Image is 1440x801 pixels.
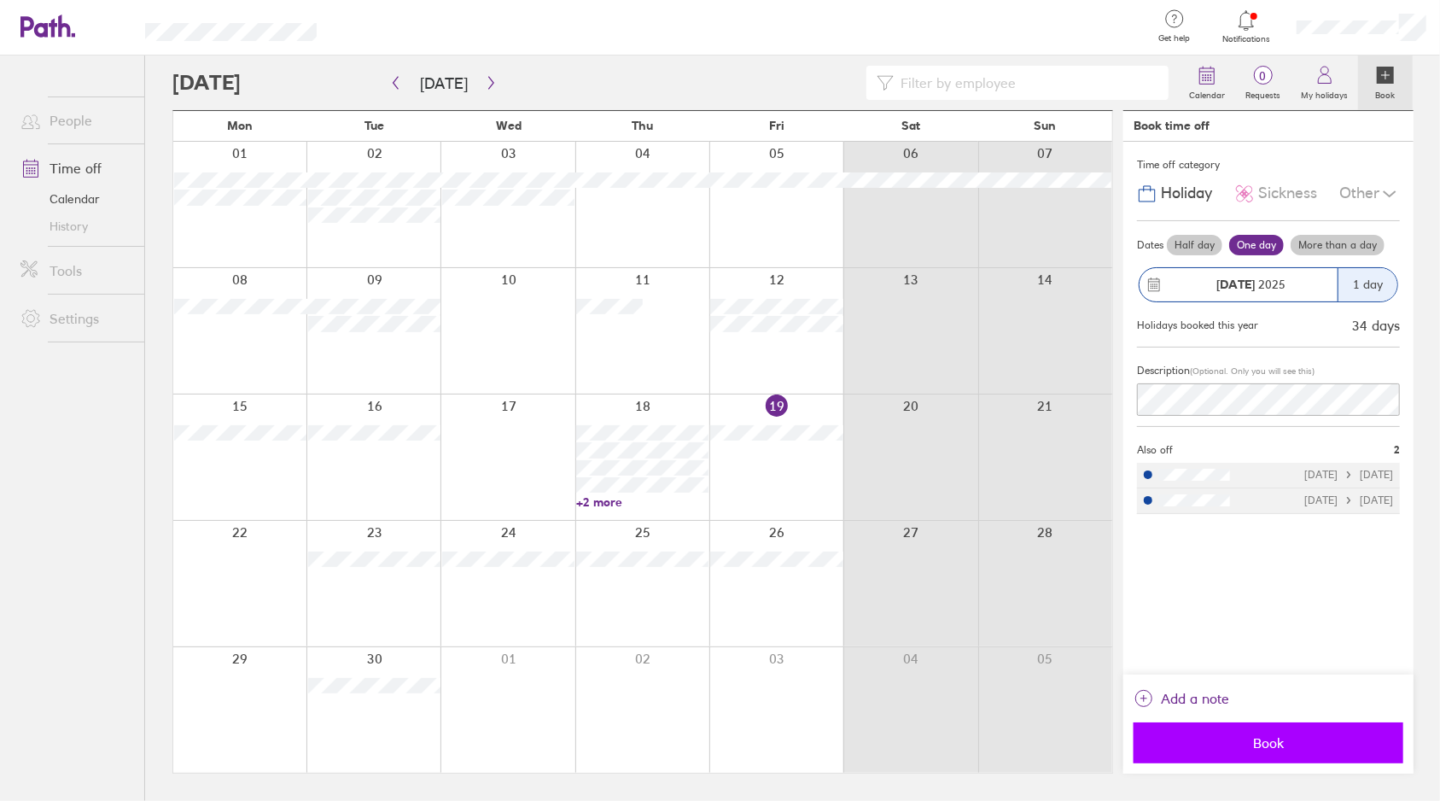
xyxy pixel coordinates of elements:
div: [DATE] [DATE] [1304,469,1393,481]
span: 2 [1394,444,1400,456]
label: Book [1366,85,1406,101]
span: Dates [1137,239,1163,251]
span: Sun [1034,119,1056,132]
span: Mon [227,119,253,132]
span: Sat [901,119,920,132]
label: Calendar [1179,85,1235,101]
a: +2 more [576,494,708,510]
button: Add a note [1134,685,1229,712]
button: [DATE] [406,69,481,97]
span: (Optional. Only you will see this) [1190,365,1315,377]
span: Notifications [1219,34,1274,44]
a: Notifications [1219,9,1274,44]
div: Time off category [1137,152,1400,178]
a: My holidays [1291,56,1358,110]
div: Other [1339,178,1400,210]
a: Book [1358,56,1413,110]
span: Fri [769,119,784,132]
div: Holidays booked this year [1137,319,1258,331]
button: [DATE] 20251 day [1137,259,1400,311]
span: Get help [1146,33,1202,44]
a: Tools [7,254,144,288]
a: Settings [7,301,144,336]
a: Calendar [7,185,144,213]
a: Calendar [1179,56,1235,110]
div: Book time off [1134,119,1210,132]
span: Thu [632,119,653,132]
div: [DATE] [DATE] [1304,494,1393,506]
a: 0Requests [1235,56,1291,110]
span: Wed [496,119,522,132]
span: Tue [364,119,384,132]
span: 0 [1235,69,1291,83]
a: People [7,103,144,137]
label: My holidays [1291,85,1358,101]
span: Also off [1137,444,1173,456]
strong: [DATE] [1216,277,1255,292]
label: Requests [1235,85,1291,101]
div: 34 days [1352,318,1400,333]
span: Description [1137,364,1190,377]
span: Book [1146,735,1391,751]
span: Sickness [1258,184,1317,202]
div: 1 day [1338,268,1397,301]
span: 2025 [1216,278,1286,291]
label: More than a day [1291,235,1385,255]
input: Filter by employee [894,67,1158,99]
label: Half day [1167,235,1222,255]
label: One day [1229,235,1284,255]
span: Add a note [1161,685,1229,712]
span: Holiday [1161,184,1212,202]
a: History [7,213,144,240]
a: Time off [7,151,144,185]
button: Book [1134,722,1403,763]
